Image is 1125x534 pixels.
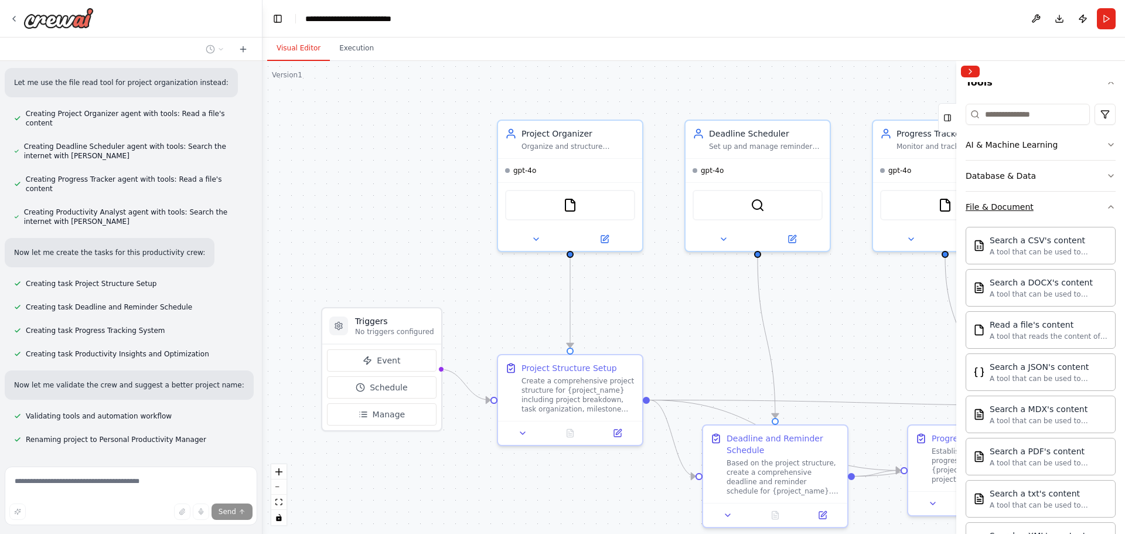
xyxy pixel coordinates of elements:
[966,161,1116,191] button: Database & Data
[26,349,209,359] span: Creating task Productivity Insights and Optimization
[938,198,952,212] img: FileReadTool
[990,488,1108,499] div: Search a txt's content
[896,142,1010,151] div: Monitor and track progress on personal goals and projects for {project_name}, providing regular s...
[597,426,637,440] button: Open in side panel
[321,307,442,431] div: TriggersNo triggers configuredEventScheduleManage
[973,493,985,505] img: Txtsearchtool
[966,130,1116,160] button: AI & Machine Learning
[26,326,165,335] span: Creating task Progress Tracking System
[702,424,848,528] div: Deadline and Reminder ScheduleBased on the project structure, create a comprehensive deadline and...
[966,192,1116,222] button: File & Document
[751,508,800,522] button: No output available
[373,409,405,420] span: Manage
[650,394,1106,412] g: Edge from ca00162c-83e0-458b-8d64-278784b310cf to d8d77de4-537b-4daa-9ddc-488f61a715c5
[973,366,985,378] img: Jsonsearchtool
[571,232,637,246] button: Open in side panel
[939,258,986,418] g: Edge from 027e9623-a6d2-49e2-af88-91daf2252a9f to 02a4b798-931e-48ad-89a6-df4733600181
[201,42,229,56] button: Switch to previous chat
[270,11,286,27] button: Hide left sidebar
[855,465,901,482] g: Edge from 73f33d70-298d-4cd8-8669-bb25f4672239 to 02a4b798-931e-48ad-89a6-df4733600181
[521,376,635,414] div: Create a comprehensive project structure for {project_name} including project breakdown, task org...
[234,42,253,56] button: Start a new chat
[973,451,985,462] img: Pdfsearchtool
[709,142,823,151] div: Set up and manage reminders for important deadlines and milestones for {project_name}, ensuring t...
[990,277,1108,288] div: Search a DOCX's content
[946,232,1012,246] button: Open in side panel
[271,479,287,495] button: zoom out
[26,302,192,312] span: Creating task Deadline and Reminder Schedule
[330,36,383,61] button: Execution
[14,380,244,390] p: Now let me validate the crew and suggest a better project name:
[355,315,434,327] h3: Triggers
[990,501,1108,510] div: A tool that can be used to semantic search a query from a txt's content.
[973,324,985,336] img: Filereadtool
[546,426,595,440] button: No output available
[684,120,831,252] div: Deadline SchedulerSet up and manage reminders for important deadlines and milestones for {project...
[327,376,437,399] button: Schedule
[802,508,843,522] button: Open in side panel
[752,258,781,418] g: Edge from d1aa1162-03ad-46e4-8f80-e6caa95454d1 to 73f33d70-298d-4cd8-8669-bb25f4672239
[727,458,840,496] div: Based on the project structure, create a comprehensive deadline and reminder schedule for {projec...
[212,504,253,520] button: Send
[990,458,1108,468] div: A tool that can be used to semantic search a query from a PDF's content.
[990,290,1108,299] div: A tool that can be used to semantic search a query from a DOCX's content.
[14,77,229,88] p: Let me use the file read tool for project organization instead:
[961,66,980,77] button: Collapse right sidebar
[952,61,961,534] button: Toggle Sidebar
[966,66,1116,99] button: Tools
[193,504,209,520] button: Click to speak your automation idea
[521,142,635,151] div: Organize and structure personal projects by creating comprehensive project plans, breaking down g...
[513,166,536,175] span: gpt-4o
[727,433,840,456] div: Deadline and Reminder Schedule
[26,109,248,128] span: Creating Project Organizer agent with tools: Read a file's content
[377,355,400,366] span: Event
[564,258,576,348] g: Edge from 364a2432-3266-4637-a903-e2ab96f8fdc1 to ca00162c-83e0-458b-8d64-278784b310cf
[990,234,1108,246] div: Search a CSV's content
[966,170,1036,182] div: Database & Data
[26,435,206,444] span: Renaming project to Personal Productivity Manager
[440,363,490,406] g: Edge from triggers to ca00162c-83e0-458b-8d64-278784b310cf
[896,128,1010,140] div: Progress Tracker
[973,282,985,294] img: Docxsearchtool
[888,166,911,175] span: gpt-4o
[497,354,643,446] div: Project Structure SetupCreate a comprehensive project structure for {project_name} including proj...
[990,445,1108,457] div: Search a PDF's content
[272,70,302,80] div: Version 1
[327,403,437,426] button: Manage
[174,504,190,520] button: Upload files
[355,327,434,336] p: No triggers configured
[370,382,407,393] span: Schedule
[751,198,765,212] img: SerperDevTool
[990,319,1108,331] div: Read a file's content
[9,504,26,520] button: Improve this prompt
[14,247,205,258] p: Now let me create the tasks for this productivity crew:
[973,409,985,420] img: Mdxsearchtool
[23,8,94,29] img: Logo
[990,416,1108,426] div: A tool that can be used to semantic search a query from a MDX's content.
[907,424,1054,516] div: Progress Tracking SystemEstablish a comprehensive progress tracking system for {project_name} usi...
[855,400,1106,482] g: Edge from 73f33d70-298d-4cd8-8669-bb25f4672239 to d8d77de4-537b-4daa-9ddc-488f61a715c5
[26,279,156,288] span: Creating task Project Structure Setup
[24,208,248,226] span: Creating Productivity Analyst agent with tools: Search the internet with [PERSON_NAME]
[497,120,643,252] div: Project OrganizerOrganize and structure personal projects by creating comprehensive project plans...
[271,495,287,510] button: fit view
[932,447,1045,484] div: Establish a comprehensive progress tracking system for {project_name} using the project structure...
[872,120,1018,252] div: Progress TrackerMonitor and track progress on personal goals and projects for {project_name}, pro...
[521,362,617,374] div: Project Structure Setup
[521,128,635,140] div: Project Organizer
[271,464,287,479] button: zoom in
[26,411,172,421] span: Validating tools and automation workflow
[990,374,1108,383] div: A tool that can be used to semantic search a query from a JSON's content.
[271,464,287,525] div: React Flow controls
[701,166,724,175] span: gpt-4o
[305,13,420,25] nav: breadcrumb
[219,507,236,516] span: Send
[759,232,825,246] button: Open in side panel
[932,433,1037,444] div: Progress Tracking System
[973,240,985,251] img: Csvsearchtool
[26,175,248,193] span: Creating Progress Tracker agent with tools: Read a file's content
[966,139,1058,151] div: AI & Machine Learning
[990,361,1108,373] div: Search a JSON's content
[271,510,287,525] button: toggle interactivity
[563,198,577,212] img: FileReadTool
